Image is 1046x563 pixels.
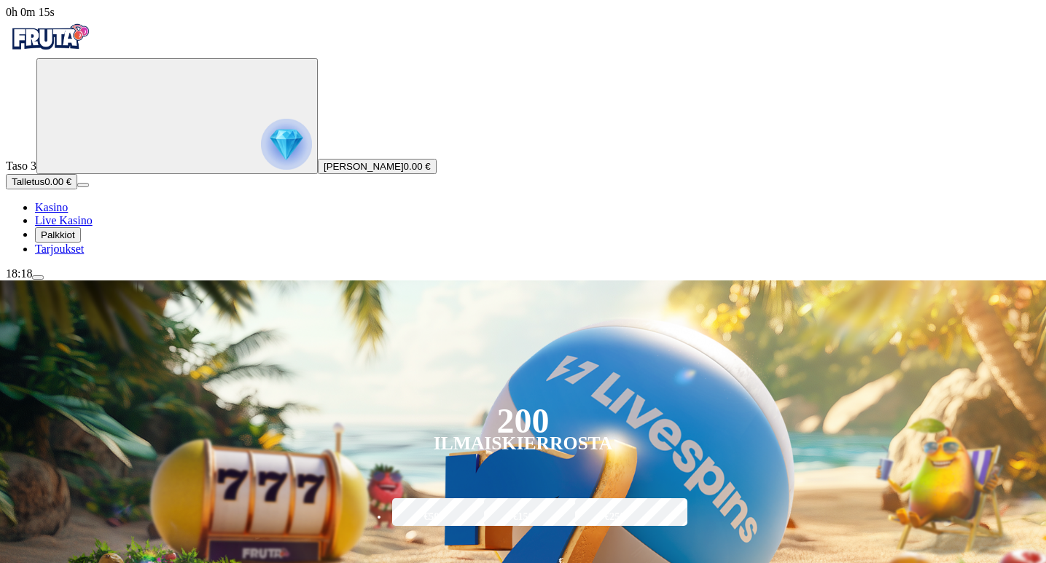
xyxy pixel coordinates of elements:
button: menu [32,275,44,280]
label: €150 [480,496,566,538]
button: menu [77,183,89,187]
div: 200 [496,412,549,430]
a: poker-chip iconLive Kasino [35,214,93,227]
span: Palkkiot [41,229,75,240]
button: [PERSON_NAME]0.00 € [318,159,437,174]
span: Talletus [12,176,44,187]
img: Fruta [6,19,93,55]
span: 0.00 € [44,176,71,187]
span: 18:18 [6,267,32,280]
a: Fruta [6,45,93,58]
a: gift-inverted iconTarjoukset [35,243,84,255]
span: Live Kasino [35,214,93,227]
span: Tarjoukset [35,243,84,255]
nav: Primary [6,19,1040,256]
label: €50 [389,496,475,538]
button: Talletusplus icon0.00 € [6,174,77,189]
button: reward iconPalkkiot [35,227,81,243]
a: diamond iconKasino [35,201,68,213]
span: Kasino [35,201,68,213]
span: Taso 3 [6,160,36,172]
span: [PERSON_NAME] [324,161,404,172]
label: €250 [571,496,657,538]
div: Ilmaiskierrosta [434,435,613,452]
img: reward progress [261,119,312,170]
span: user session time [6,6,55,18]
button: reward progress [36,58,318,174]
span: 0.00 € [404,161,431,172]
